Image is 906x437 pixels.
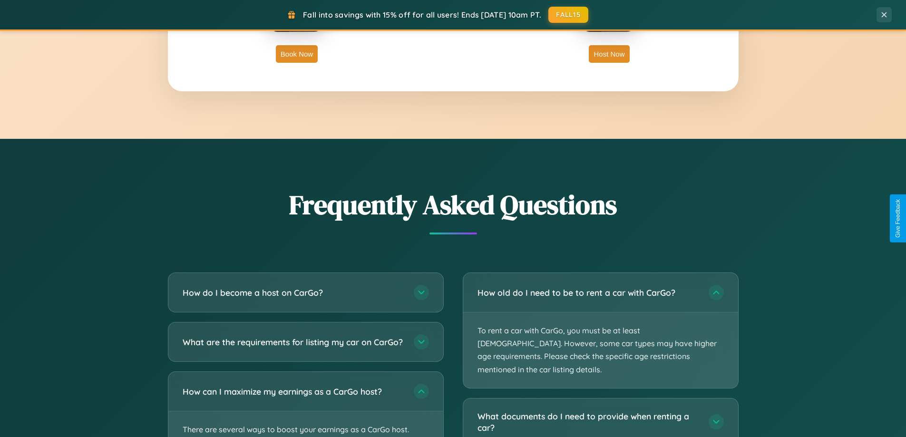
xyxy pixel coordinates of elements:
[477,410,699,434] h3: What documents do I need to provide when renting a car?
[276,45,318,63] button: Book Now
[183,336,404,348] h3: What are the requirements for listing my car on CarGo?
[183,386,404,398] h3: How can I maximize my earnings as a CarGo host?
[168,186,739,223] h2: Frequently Asked Questions
[183,287,404,299] h3: How do I become a host on CarGo?
[548,7,588,23] button: FALL15
[303,10,541,19] span: Fall into savings with 15% off for all users! Ends [DATE] 10am PT.
[895,199,901,238] div: Give Feedback
[463,312,738,388] p: To rent a car with CarGo, you must be at least [DEMOGRAPHIC_DATA]. However, some car types may ha...
[477,287,699,299] h3: How old do I need to be to rent a car with CarGo?
[589,45,629,63] button: Host Now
